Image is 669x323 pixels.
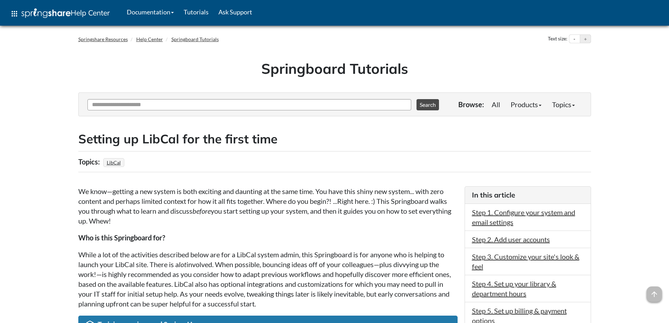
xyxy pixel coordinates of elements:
a: Topics [547,97,580,111]
p: While a lot of the activities described below are for a LibCal system admin, this Springboard is ... [78,250,458,309]
em: before [192,207,211,215]
a: Documentation [122,3,179,21]
h2: Setting up LibCal for the first time [78,130,591,148]
a: arrow_upward [647,287,662,296]
h3: In this article [472,190,584,200]
span: apps [10,9,19,18]
a: Step 1. Configure your system and email settings [472,208,575,226]
span: Help Center [71,8,110,17]
a: LibCal [106,157,122,168]
p: We know—getting a new system is both exciting and daunting at the same time. You have this shiny ... [78,186,458,226]
a: Springboard Tutorials [171,36,219,42]
a: Step 4. Set up your library & department hours [472,279,556,298]
h1: Springboard Tutorials [84,59,586,78]
button: Search [417,99,439,110]
a: Products [505,97,547,111]
a: Springshare Resources [78,36,128,42]
a: Step 2. Add user accounts [472,235,550,244]
p: Browse: [458,99,484,109]
span: arrow_upward [647,286,662,302]
a: Help Center [136,36,163,42]
a: Tutorials [179,3,214,21]
a: Step 3. Customize your site's look & feel [472,252,579,271]
strong: Who is this Springboard for? [78,233,165,242]
img: Springshare [21,8,71,18]
a: apps Help Center [5,3,115,24]
div: Topics: [78,155,101,168]
a: All [486,97,505,111]
em: lot [179,260,186,269]
button: Decrease text size [569,35,580,43]
button: Increase text size [580,35,591,43]
div: Text size: [546,34,569,44]
a: Ask Support [214,3,257,21]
